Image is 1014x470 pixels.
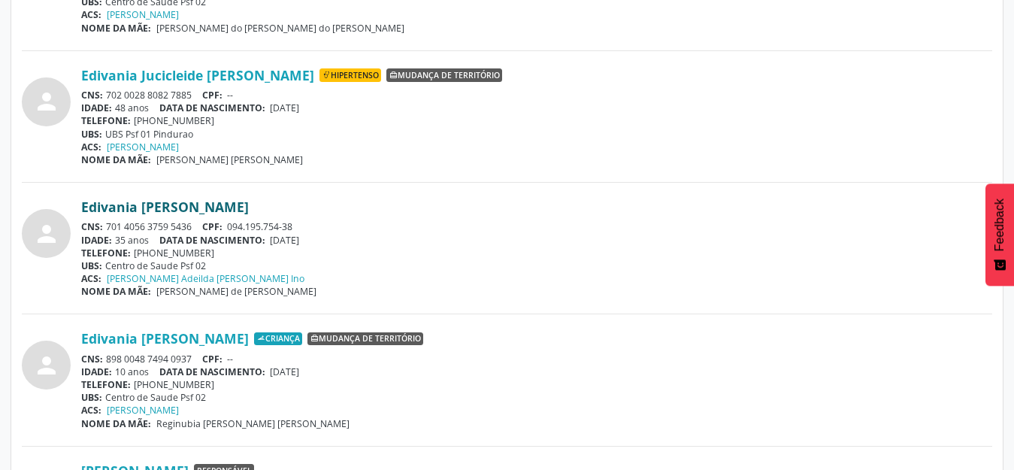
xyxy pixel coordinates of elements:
a: [PERSON_NAME] Adeilda [PERSON_NAME] Ino [107,272,304,285]
span: UBS: [81,259,102,272]
span: [PERSON_NAME] de [PERSON_NAME] [156,285,316,298]
span: NOME DA MÃE: [81,153,151,166]
span: NOME DA MÃE: [81,417,151,430]
div: Centro de Saude Psf 02 [81,259,992,272]
a: [PERSON_NAME] [107,141,179,153]
span: UBS: [81,128,102,141]
i: person [33,352,60,379]
span: CNS: [81,353,103,365]
div: Centro de Saude Psf 02 [81,391,992,404]
div: 48 anos [81,102,992,114]
span: NOME DA MÃE: [81,22,151,35]
i: person [33,220,60,247]
span: UBS: [81,391,102,404]
span: ACS: [81,272,101,285]
a: [PERSON_NAME] [107,404,179,417]
button: Feedback - Mostrar pesquisa [985,183,1014,286]
span: DATA DE NASCIMENTO: [159,234,265,247]
span: ACS: [81,8,101,21]
span: Mudança de território [307,332,423,346]
span: -- [227,353,233,365]
span: TELEFONE: [81,247,131,259]
a: Edivania [PERSON_NAME] [81,330,249,347]
div: 35 anos [81,234,992,247]
span: NOME DA MÃE: [81,285,151,298]
span: [PERSON_NAME] [PERSON_NAME] [156,153,303,166]
span: IDADE: [81,102,112,114]
span: ACS: [81,404,101,417]
span: TELEFONE: [81,114,131,127]
div: [PHONE_NUMBER] [81,247,992,259]
span: 094.195.754-38 [227,220,292,233]
span: [DATE] [270,365,299,378]
span: CPF: [202,220,222,233]
span: Mudança de território [386,68,502,82]
div: 898 0048 7494 0937 [81,353,992,365]
span: ACS: [81,141,101,153]
a: [PERSON_NAME] [107,8,179,21]
div: 10 anos [81,365,992,378]
a: Edivania Jucicleide [PERSON_NAME] [81,67,314,83]
span: -- [227,89,233,102]
span: Criança [254,332,302,346]
span: Reginubia [PERSON_NAME] [PERSON_NAME] [156,417,350,430]
span: DATA DE NASCIMENTO: [159,102,265,114]
span: Hipertenso [319,68,381,82]
span: CNS: [81,89,103,102]
span: CNS: [81,220,103,233]
a: Edivania [PERSON_NAME] [81,199,249,215]
div: UBS Psf 01 Pindurao [81,128,992,141]
div: 702 0028 8082 7885 [81,89,992,102]
span: CPF: [202,89,222,102]
span: TELEFONE: [81,378,131,391]
span: [DATE] [270,102,299,114]
span: [DATE] [270,234,299,247]
span: Feedback [993,199,1006,251]
span: DATA DE NASCIMENTO: [159,365,265,378]
div: [PHONE_NUMBER] [81,378,992,391]
i: person [33,88,60,115]
span: IDADE: [81,365,112,378]
span: IDADE: [81,234,112,247]
div: 701 4056 3759 5436 [81,220,992,233]
div: [PHONE_NUMBER] [81,114,992,127]
span: CPF: [202,353,222,365]
span: [PERSON_NAME] do [PERSON_NAME] do [PERSON_NAME] [156,22,404,35]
